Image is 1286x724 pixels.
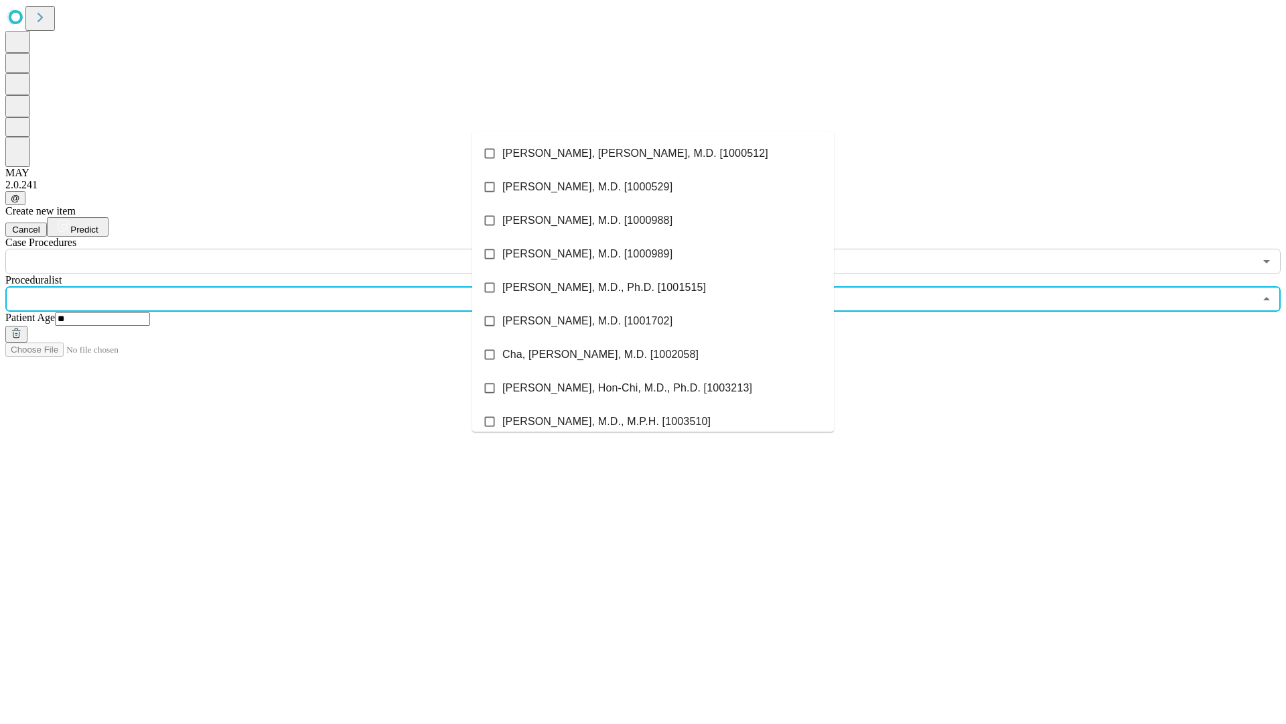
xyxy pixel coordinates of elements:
[502,213,672,229] span: [PERSON_NAME], M.D. [1000988]
[5,223,47,237] button: Cancel
[12,225,40,235] span: Cancel
[5,312,55,323] span: Patient Age
[47,217,109,237] button: Predict
[502,246,672,262] span: [PERSON_NAME], M.D. [1000989]
[502,347,699,363] span: Cha, [PERSON_NAME], M.D. [1002058]
[5,179,1281,191] div: 2.0.241
[5,237,76,248] span: Scheduled Procedure
[502,280,706,296] span: [PERSON_NAME], M.D., Ph.D. [1001515]
[502,313,672,329] span: [PERSON_NAME], M.D. [1001702]
[1257,290,1276,308] button: Close
[502,414,711,430] span: [PERSON_NAME], M.D., M.P.H. [1003510]
[70,225,98,235] span: Predict
[5,205,76,217] span: Create new item
[5,167,1281,179] div: MAY
[1257,252,1276,271] button: Open
[502,179,672,195] span: [PERSON_NAME], M.D. [1000529]
[502,145,768,162] span: [PERSON_NAME], [PERSON_NAME], M.D. [1000512]
[5,274,62,286] span: Proceduralist
[502,380,752,396] span: [PERSON_NAME], Hon-Chi, M.D., Ph.D. [1003213]
[5,191,25,205] button: @
[11,193,20,203] span: @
